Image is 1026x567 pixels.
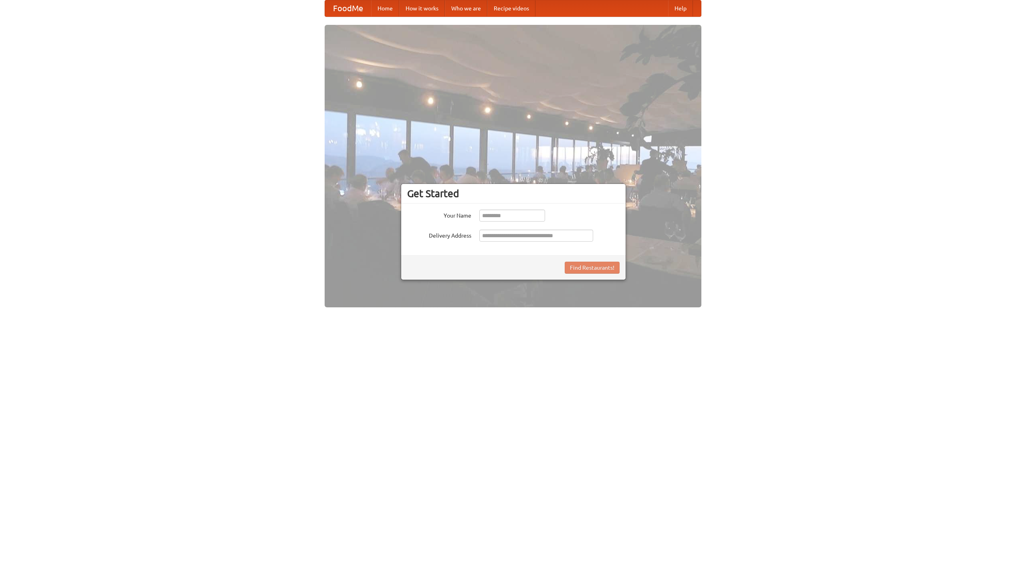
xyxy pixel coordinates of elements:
h3: Get Started [407,188,620,200]
a: Recipe videos [487,0,535,16]
label: Your Name [407,210,471,220]
a: Who we are [445,0,487,16]
label: Delivery Address [407,230,471,240]
button: Find Restaurants! [565,262,620,274]
a: FoodMe [325,0,371,16]
a: How it works [399,0,445,16]
a: Home [371,0,399,16]
a: Help [668,0,693,16]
